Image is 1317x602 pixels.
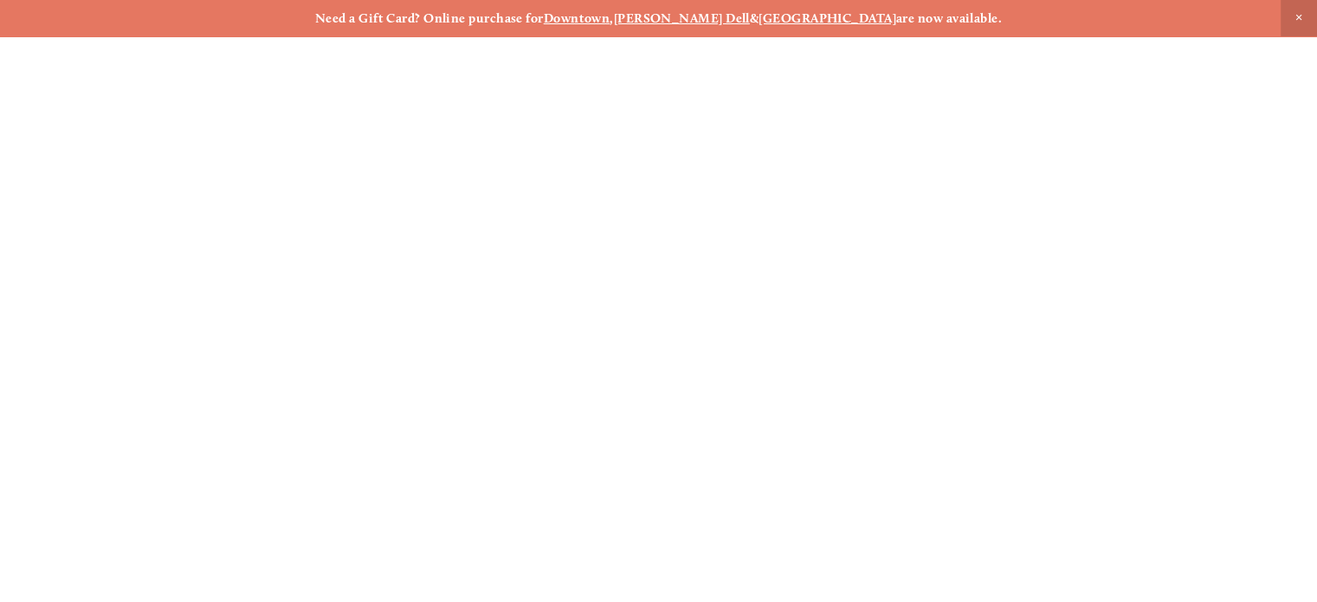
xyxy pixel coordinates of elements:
strong: & [750,10,759,26]
a: Downtown [544,10,610,26]
a: [PERSON_NAME] Dell [614,10,750,26]
a: [GEOGRAPHIC_DATA] [759,10,896,26]
strong: Need a Gift Card? Online purchase for [315,10,544,26]
strong: are now available. [896,10,1002,26]
strong: , [610,10,613,26]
